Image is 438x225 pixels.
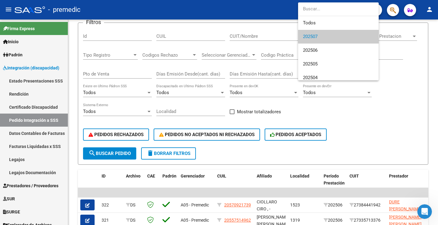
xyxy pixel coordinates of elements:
[303,61,318,67] span: 202505
[417,204,432,219] iframe: Intercom live chat
[303,16,374,30] span: Todos
[298,2,379,16] input: dropdown search
[303,34,318,39] span: 202507
[303,75,318,80] span: 202504
[303,47,318,53] span: 202506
